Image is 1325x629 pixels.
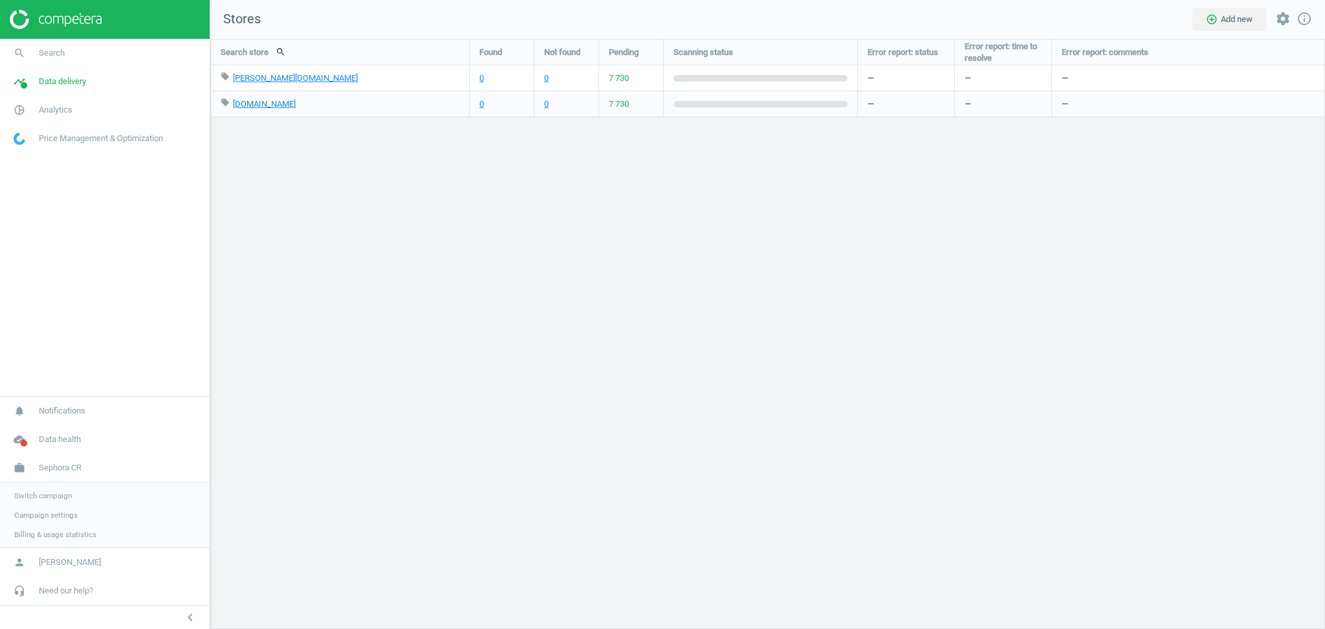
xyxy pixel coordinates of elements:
i: info_outline [1297,11,1312,27]
span: Data health [39,434,81,445]
a: 0 [544,98,549,110]
i: settings [1275,11,1291,27]
span: Data delivery [39,76,86,87]
i: headset_mic [7,579,32,603]
i: chevron_left [182,610,198,625]
button: search [268,41,293,63]
a: [DOMAIN_NAME] [233,99,296,109]
a: 0 [479,98,484,110]
div: — [858,91,954,116]
img: ajHJNr6hYgQAAAAASUVORK5CYII= [10,10,102,29]
button: add_circle_outlineAdd new [1192,8,1266,31]
a: [PERSON_NAME][DOMAIN_NAME] [233,73,358,83]
span: Notifications [39,405,85,417]
i: person [7,550,32,575]
span: [PERSON_NAME] [39,557,101,568]
a: 0 [479,72,484,84]
span: Price Management & Optimization [39,133,163,144]
button: chevron_left [174,609,206,626]
span: Switch campaign [14,491,72,501]
div: — [858,65,954,91]
i: add_circle_outline [1206,14,1218,25]
div: — [1052,65,1325,91]
i: local_offer [221,98,230,107]
span: Pending [609,47,639,58]
i: work [7,456,32,480]
span: Need our help? [39,585,93,597]
span: Campaign settings [14,510,78,520]
img: wGWNvw8QSZomAAAAABJRU5ErkJggg== [14,133,25,145]
i: pie_chart_outlined [7,98,32,122]
button: settings [1269,5,1297,33]
span: Scanning status [673,47,733,58]
i: cloud_done [7,427,32,452]
span: — [965,98,971,110]
span: Not found [544,47,580,58]
i: local_offer [221,72,230,81]
span: Stores [210,10,261,28]
span: Sephora CR [39,462,82,474]
span: 7 730 [609,72,629,84]
i: timeline [7,69,32,94]
div: Search store [211,39,469,65]
i: search [7,41,32,65]
span: 7 730 [609,98,629,110]
div: — [1052,91,1325,116]
a: info_outline [1297,11,1312,28]
span: Error report: comments [1062,47,1148,58]
i: notifications [7,399,32,423]
span: Search [39,47,65,59]
span: Error report: time to resolve [965,41,1042,64]
span: — [965,72,971,84]
a: 0 [544,72,549,84]
span: Error report: status [868,47,938,58]
span: Billing & usage statistics [14,529,96,540]
span: Analytics [39,104,72,116]
span: Found [479,47,502,58]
